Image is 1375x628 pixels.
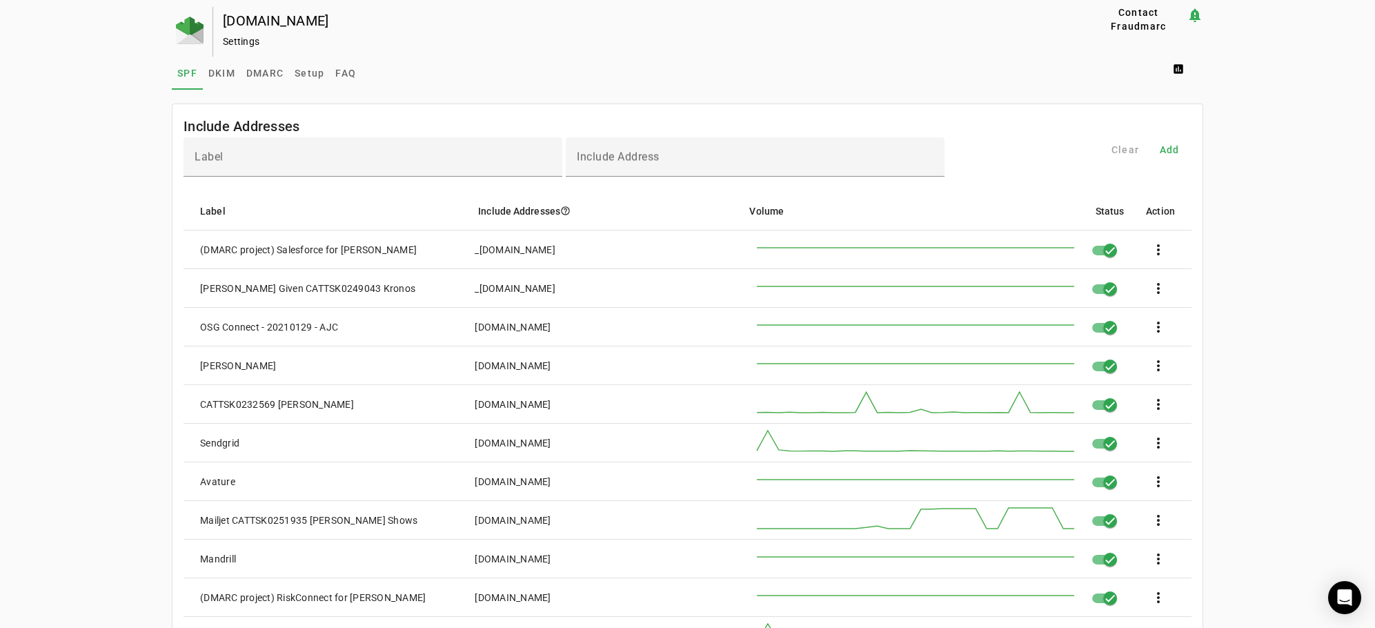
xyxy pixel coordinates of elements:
[1187,7,1203,23] mat-icon: notification_important
[1096,6,1181,33] span: Contact Fraudmarc
[475,552,551,566] div: [DOMAIN_NAME]
[475,359,551,373] div: [DOMAIN_NAME]
[738,192,1084,230] mat-header-cell: Volume
[195,150,224,164] mat-label: Label
[560,206,571,216] i: help_outline
[289,57,330,90] a: Setup
[177,68,197,78] span: SPF
[475,591,551,605] div: [DOMAIN_NAME]
[184,192,467,230] mat-header-cell: Label
[330,57,362,90] a: FAQ
[1085,192,1136,230] mat-header-cell: Status
[1147,137,1191,162] button: Add
[1328,581,1361,614] div: Open Intercom Messenger
[223,14,1047,28] div: [DOMAIN_NAME]
[475,398,551,411] div: [DOMAIN_NAME]
[241,57,289,90] a: DMARC
[1091,7,1187,32] button: Contact Fraudmarc
[203,57,241,90] a: DKIM
[200,552,236,566] div: Mandrill
[475,243,555,257] div: _[DOMAIN_NAME]
[176,17,204,44] img: Fraudmarc Logo
[200,591,426,605] div: (DMARC project) RiskConnect for [PERSON_NAME]
[200,398,354,411] div: CATTSK0232569 [PERSON_NAME]
[467,192,738,230] mat-header-cell: Include Addresses
[208,68,235,78] span: DKIM
[475,475,551,489] div: [DOMAIN_NAME]
[335,68,356,78] span: FAQ
[184,115,299,137] mat-card-title: Include Addresses
[1135,192,1191,230] mat-header-cell: Action
[200,320,338,334] div: OSG Connect - 20210129 - AJC
[172,57,203,90] a: SPF
[246,68,284,78] span: DMARC
[475,320,551,334] div: [DOMAIN_NAME]
[200,513,417,527] div: Mailjet CATTSK0251935 [PERSON_NAME] Shows
[200,475,235,489] div: Avature
[475,513,551,527] div: [DOMAIN_NAME]
[200,359,276,373] div: [PERSON_NAME]
[577,150,660,164] mat-label: Include Address
[200,436,239,450] div: Sendgrid
[295,68,324,78] span: Setup
[200,243,417,257] div: (DMARC project) Salesforce for [PERSON_NAME]
[1160,143,1180,157] span: Add
[200,282,415,295] div: [PERSON_NAME] Given CATTSK0249043 Kronos
[475,436,551,450] div: [DOMAIN_NAME]
[223,35,1047,48] div: Settings
[475,282,555,295] div: _[DOMAIN_NAME]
